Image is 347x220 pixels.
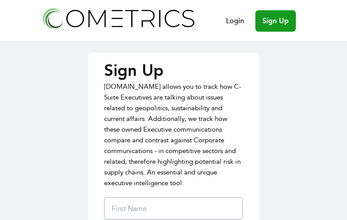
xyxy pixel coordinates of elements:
p: Sign Up [104,62,243,79]
img: Cometrics logo [40,5,196,31]
input: First Name [108,198,242,219]
a: Login [226,16,244,26]
a: Sign Up [255,10,296,32]
p: [DOMAIN_NAME] allows you to track how C-Suite Executives are talking about issues related to geop... [104,81,243,188]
